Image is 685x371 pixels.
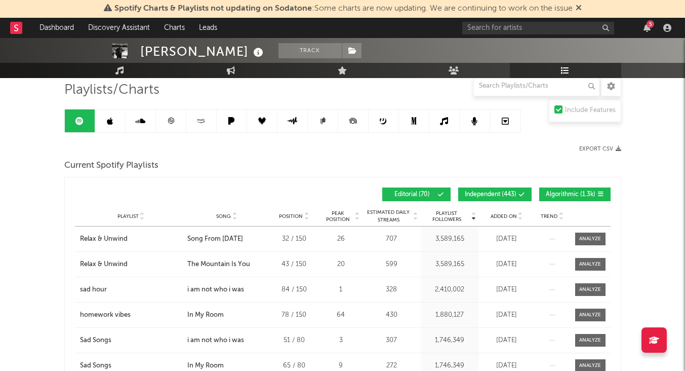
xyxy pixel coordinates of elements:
a: Leads [192,18,224,38]
button: 5 [643,24,651,32]
div: 64 [322,310,360,320]
div: Sad Songs [80,336,111,346]
div: In My Room [187,310,224,320]
div: homework vibes [80,310,131,320]
div: i am not who i was [187,336,244,346]
div: 328 [365,285,418,295]
div: 32 / 150 [271,234,317,244]
div: 1,880,127 [423,310,476,320]
a: sad hour [80,285,182,295]
div: 3,589,165 [423,234,476,244]
div: [DATE] [481,285,532,295]
div: [DATE] [481,234,532,244]
div: [DATE] [481,336,532,346]
div: [DATE] [481,310,532,320]
div: The Mountain Is You [187,259,250,270]
div: [PERSON_NAME] [140,43,266,60]
div: 78 / 150 [271,310,317,320]
div: [DATE] [481,361,532,371]
div: 307 [365,336,418,346]
button: Editorial(70) [382,188,451,201]
div: 1,746,349 [423,336,476,346]
span: Playlists/Charts [64,84,159,96]
div: 9 [322,361,360,371]
span: Playlist [117,213,139,219]
div: 272 [365,361,418,371]
span: Song [216,213,231,219]
div: Song From [DATE] [187,234,243,244]
div: Relax & Unwind [80,234,128,244]
input: Search Playlists/Charts [473,76,600,96]
a: Relax & Unwind [80,259,182,270]
button: Algorithmic(1.3k) [539,188,611,201]
span: : Some charts are now updating. We are continuing to work on the issue [114,5,573,13]
div: 3 [322,336,360,346]
a: Sad Songs [80,361,182,371]
div: In My Room [187,361,224,371]
div: 65 / 80 [271,361,317,371]
div: Include Features [565,104,616,117]
div: 1,746,349 [423,361,476,371]
div: [DATE] [481,259,532,270]
div: 1 [322,285,360,295]
div: 26 [322,234,360,244]
div: 5 [647,20,654,28]
span: Algorithmic ( 1.3k ) [546,192,595,198]
div: 2,410,002 [423,285,476,295]
div: Relax & Unwind [80,259,128,270]
span: Independent ( 443 ) [465,192,516,198]
span: Spotify Charts & Playlists not updating on Sodatone [114,5,312,13]
div: 51 / 80 [271,336,317,346]
a: Dashboard [32,18,81,38]
button: Export CSV [579,146,621,152]
div: 20 [322,259,360,270]
a: homework vibes [80,310,182,320]
a: Sad Songs [80,336,182,346]
div: 84 / 150 [271,285,317,295]
div: 707 [365,234,418,244]
span: Dismiss [576,5,582,13]
span: Peak Position [322,210,354,222]
span: Position [279,213,303,219]
button: Independent(443) [458,188,532,201]
input: Search for artists [462,22,614,34]
span: Estimated Daily Streams [365,209,412,224]
div: Sad Songs [80,361,111,371]
div: 599 [365,259,418,270]
span: Added On [491,213,517,219]
div: sad hour [80,285,107,295]
div: 3,589,165 [423,259,476,270]
div: i am not who i was [187,285,244,295]
a: Discovery Assistant [81,18,157,38]
div: 43 / 150 [271,259,317,270]
span: Current Spotify Playlists [64,160,158,172]
a: Relax & Unwind [80,234,182,244]
button: Track [278,43,342,58]
div: 430 [365,310,418,320]
span: Playlist Followers [423,210,470,222]
a: Charts [157,18,192,38]
span: Trend [541,213,557,219]
span: Editorial ( 70 ) [389,192,435,198]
